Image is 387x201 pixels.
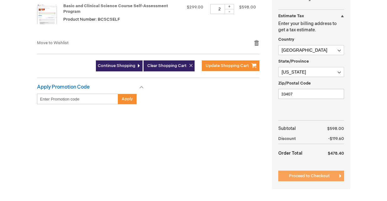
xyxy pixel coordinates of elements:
div: + [225,4,234,9]
a: Move to Wishlist [37,40,69,45]
span: Zip/Postal Code [278,81,311,86]
a: Continue Shopping [96,60,143,71]
button: Clear Shopping Cart [144,60,195,71]
button: Update Shopping Cart [202,60,259,71]
button: Apply [118,94,137,104]
span: -$119.60 [328,136,344,141]
a: Basic and Clinical Science Course Self-Assessment Program [63,3,168,14]
span: Discount [278,136,296,141]
span: Update Shopping Cart [206,63,249,68]
button: Proceed to Checkout [278,171,344,181]
input: Enter Promotion code [37,94,118,104]
strong: Estimate Tax [278,13,304,18]
span: Product Number: BCSCSELF [63,17,120,22]
span: State/Province [278,59,309,64]
input: Qty [210,4,229,14]
th: Subtotal [278,124,315,134]
span: Proceed to Checkout [289,173,330,178]
span: Apply [122,96,133,101]
strong: Apply Promotion Code [37,84,90,90]
span: $478.40 [328,151,344,156]
span: Country [278,37,294,42]
span: Continue Shopping [98,63,135,68]
span: $598.00 [239,5,256,10]
span: $598.00 [327,126,344,131]
span: $299.00 [187,5,203,10]
span: Clear Shopping Cart [147,63,186,68]
strong: Order Total [278,147,302,158]
img: Basic and Clinical Science Course Self-Assessment Program [37,4,57,24]
p: Enter your billing address to get a tax estimate. [278,21,344,33]
div: - [225,9,234,14]
a: Basic and Clinical Science Course Self-Assessment Program [37,4,63,33]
